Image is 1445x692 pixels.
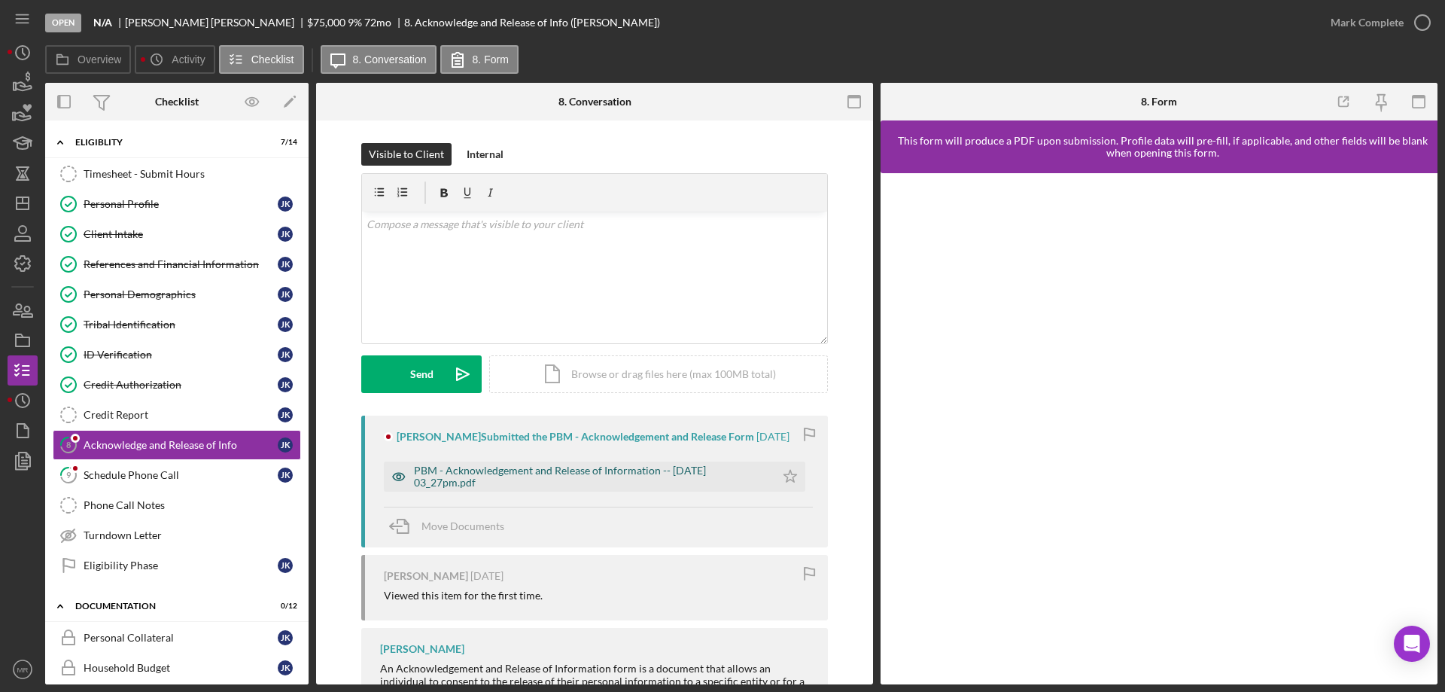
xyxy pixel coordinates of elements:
div: J K [278,287,293,302]
tspan: 9 [66,470,71,480]
button: PBM - Acknowledgement and Release of Information -- [DATE] 03_27pm.pdf [384,462,805,492]
b: N/A [93,17,112,29]
label: Activity [172,53,205,66]
div: [PERSON_NAME] [384,570,468,582]
div: J K [278,558,293,573]
tspan: 8 [66,440,71,450]
div: Open [45,14,81,32]
div: Personal Collateral [84,632,278,644]
div: Checklist [155,96,199,108]
div: J K [278,468,293,483]
div: 8. Acknowledge and Release of Info ([PERSON_NAME]) [404,17,660,29]
button: Mark Complete [1316,8,1437,38]
div: Schedule Phone Call [84,469,278,481]
button: Activity [135,45,214,74]
span: Move Documents [421,520,504,532]
div: Eligibility Phase [84,559,278,572]
div: 7 / 14 [270,138,297,147]
button: Move Documents [384,508,519,545]
div: Viewed this item for the first time. [384,590,543,602]
a: 8Acknowledge and Release of InfoJK [53,430,301,460]
a: References and Financial InformationJK [53,249,301,279]
div: PBM - Acknowledgement and Release of Information -- [DATE] 03_27pm.pdf [414,465,768,489]
a: Client IntakeJK [53,219,301,249]
div: Client Intake [84,228,278,240]
div: Open Intercom Messenger [1394,626,1430,662]
div: J K [278,227,293,242]
button: Overview [45,45,131,74]
div: Acknowledge and Release of Info [84,439,278,451]
div: 8. Conversation [558,96,631,108]
iframe: Lenderfit form [896,188,1424,669]
div: Eligiblity [75,138,260,147]
text: MR [17,666,29,674]
div: 9 % [348,17,362,29]
span: $75,000 [307,16,345,29]
a: Personal DemographicsJK [53,279,301,309]
label: Checklist [251,53,294,66]
button: Checklist [219,45,304,74]
button: Internal [459,143,511,166]
div: Documentation [75,602,260,611]
div: Credit Authorization [84,379,278,391]
button: 8. Conversation [321,45,437,74]
div: J K [278,317,293,332]
a: Timesheet - Submit Hours [53,159,301,189]
label: 8. Conversation [353,53,427,66]
a: Personal ProfileJK [53,189,301,219]
div: Tribal Identification [84,319,278,331]
a: Turndown Letter [53,520,301,550]
div: J K [278,377,293,392]
label: Overview [78,53,121,66]
div: Timesheet - Submit Hours [84,168,300,180]
button: 8. Form [440,45,519,74]
button: Visible to Client [361,143,452,166]
div: ID Verification [84,349,278,361]
div: J K [278,630,293,645]
div: 8. Form [1141,96,1177,108]
div: J K [278,347,293,362]
div: Personal Profile [84,198,278,210]
div: 72 mo [364,17,391,29]
a: Credit AuthorizationJK [53,370,301,400]
button: Send [361,355,482,393]
div: J K [278,257,293,272]
div: This form will produce a PDF upon submission. Profile data will pre-fill, if applicable, and othe... [888,135,1437,159]
div: Mark Complete [1331,8,1404,38]
div: Household Budget [84,662,278,674]
label: 8. Form [473,53,509,66]
div: Send [410,355,433,393]
a: ID VerificationJK [53,340,301,370]
a: 9Schedule Phone CallJK [53,460,301,490]
button: MR [8,654,38,684]
div: Personal Demographics [84,288,278,300]
div: Credit Report [84,409,278,421]
a: Credit ReportJK [53,400,301,430]
a: Household BudgetJK [53,653,301,683]
div: Visible to Client [369,143,444,166]
div: J K [278,407,293,422]
div: J K [278,437,293,453]
div: [PERSON_NAME] Submitted the PBM - Acknowledgement and Release Form [397,431,754,443]
div: References and Financial Information [84,258,278,270]
a: Eligibility PhaseJK [53,550,301,581]
a: Tribal IdentificationJK [53,309,301,340]
time: 2025-10-10 19:27 [756,431,789,443]
div: [PERSON_NAME] [PERSON_NAME] [125,17,307,29]
a: Phone Call Notes [53,490,301,520]
div: J K [278,197,293,212]
div: J K [278,660,293,675]
time: 2025-10-10 19:24 [470,570,503,582]
div: [PERSON_NAME] [380,643,464,655]
div: Internal [467,143,503,166]
div: Turndown Letter [84,529,300,541]
div: Phone Call Notes [84,499,300,511]
div: 0 / 12 [270,602,297,611]
a: Personal CollateralJK [53,623,301,653]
